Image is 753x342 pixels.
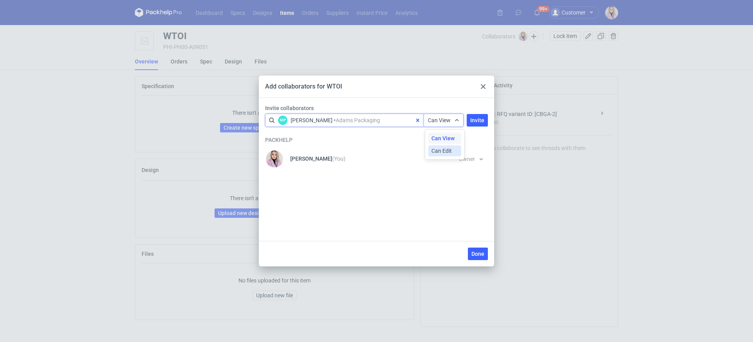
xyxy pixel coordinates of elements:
div: Add collaborators for WTOI [265,82,342,91]
div: Martyna Paroń [278,116,287,125]
span: Invite [470,118,484,123]
span: Can View [431,134,455,142]
label: Invite collaborators [265,104,491,112]
img: Klaudia Wiśniewska [266,150,283,168]
div: Martyna Paroń • Adams Packaging (martyna.paron@adamsbox.com.pl) [291,116,380,124]
span: Done [471,251,484,257]
span: Adams Packaging [336,117,380,123]
div: Klaudia Wiśniewska [265,150,284,168]
span: Can Edit [431,147,452,155]
span: Owner [459,156,475,162]
h3: Packhelp [265,136,486,143]
span: Can View [428,117,451,123]
button: Done [468,248,488,260]
button: Invite [467,114,488,127]
small: (You) [332,156,346,162]
button: Owner [455,153,486,165]
p: [PERSON_NAME] [290,156,346,162]
figcaption: MP [278,116,287,125]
